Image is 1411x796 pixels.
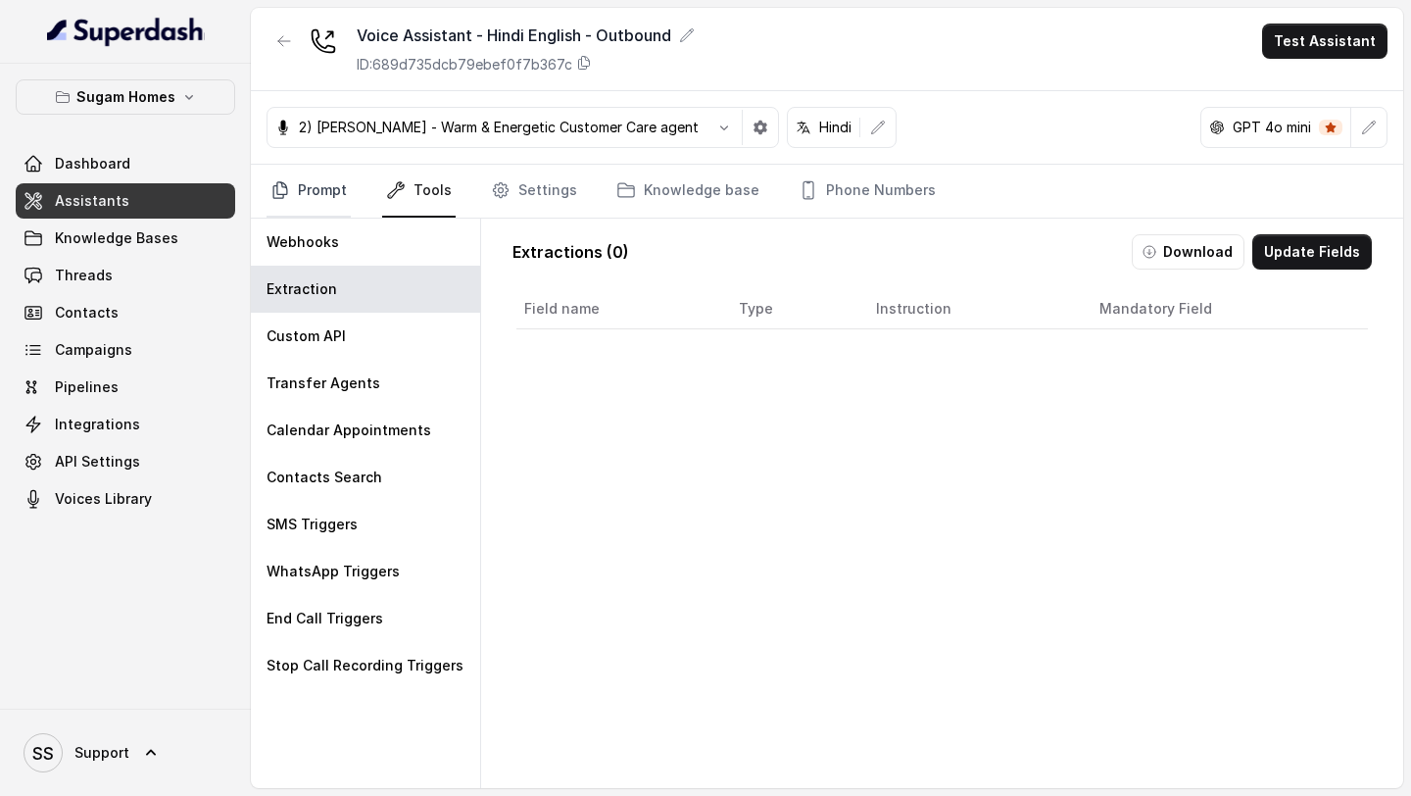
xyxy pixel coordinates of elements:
span: Voices Library [55,489,152,509]
a: Settings [487,165,581,218]
p: ID: 689d735dcb79ebef0f7b367c [357,55,572,75]
p: Contacts Search [267,468,382,487]
p: Webhooks [267,232,339,252]
a: Campaigns [16,332,235,368]
p: End Call Triggers [267,609,383,628]
th: Field name [516,289,723,329]
a: Voices Library [16,481,235,517]
a: Knowledge base [612,165,763,218]
a: Tools [382,165,456,218]
img: light.svg [47,16,205,47]
p: Custom API [267,326,346,346]
p: SMS Triggers [267,515,358,534]
p: Sugam Homes [76,85,175,109]
a: Prompt [267,165,351,218]
th: Type [723,289,860,329]
a: Contacts [16,295,235,330]
p: Transfer Agents [267,373,380,393]
span: Pipelines [55,377,119,397]
button: Sugam Homes [16,79,235,115]
span: Support [74,743,129,763]
a: API Settings [16,444,235,479]
p: Stop Call Recording Triggers [267,656,463,675]
span: Threads [55,266,113,285]
p: Extractions ( 0 ) [512,240,629,264]
p: GPT 4o mini [1233,118,1311,137]
span: Integrations [55,415,140,434]
a: Phone Numbers [795,165,940,218]
a: Dashboard [16,146,235,181]
button: Test Assistant [1262,24,1387,59]
span: Assistants [55,191,129,211]
span: Knowledge Bases [55,228,178,248]
p: Calendar Appointments [267,421,431,440]
nav: Tabs [267,165,1387,218]
div: Voice Assistant - Hindi English - Outbound [357,24,695,47]
p: WhatsApp Triggers [267,562,400,581]
a: Integrations [16,407,235,442]
th: Instruction [860,289,1084,329]
p: 2) [PERSON_NAME] - Warm & Energetic Customer Care agent [299,118,699,137]
p: Hindi [819,118,851,137]
button: Update Fields [1252,234,1372,270]
button: Download [1132,234,1244,270]
span: Dashboard [55,154,130,174]
text: SS [32,743,54,764]
p: Extraction [267,279,337,299]
a: Assistants [16,183,235,219]
a: Threads [16,258,235,293]
span: API Settings [55,452,140,472]
svg: openai logo [1209,120,1225,135]
a: Knowledge Bases [16,221,235,256]
a: Support [16,725,235,780]
th: Mandatory Field [1084,289,1368,329]
a: Pipelines [16,370,235,405]
span: Contacts [55,303,119,323]
span: Campaigns [55,340,132,360]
